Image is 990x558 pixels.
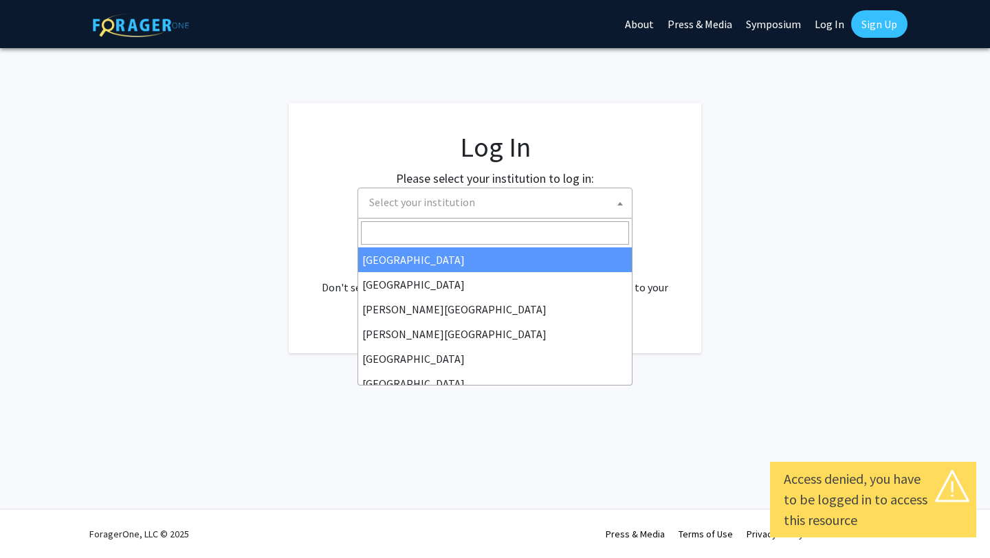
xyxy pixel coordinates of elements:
div: ForagerOne, LLC © 2025 [89,510,189,558]
li: [GEOGRAPHIC_DATA] [358,272,632,297]
li: [GEOGRAPHIC_DATA] [358,371,632,396]
li: [GEOGRAPHIC_DATA] [358,247,632,272]
li: [GEOGRAPHIC_DATA] [358,346,632,371]
input: Search [361,221,629,245]
label: Please select your institution to log in: [396,169,594,188]
span: Select your institution [364,188,632,216]
a: Privacy Policy [747,528,804,540]
div: Access denied, you have to be logged in to access this resource [784,469,962,531]
a: Sign Up [851,10,907,38]
li: [PERSON_NAME][GEOGRAPHIC_DATA] [358,297,632,322]
span: Select your institution [369,195,475,209]
iframe: Chat [10,496,58,548]
h1: Log In [316,131,674,164]
img: ForagerOne Logo [93,13,189,37]
span: Select your institution [357,188,632,219]
a: Press & Media [606,528,665,540]
li: [PERSON_NAME][GEOGRAPHIC_DATA] [358,322,632,346]
div: No account? . Don't see your institution? about bringing ForagerOne to your institution. [316,246,674,312]
a: Terms of Use [679,528,733,540]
